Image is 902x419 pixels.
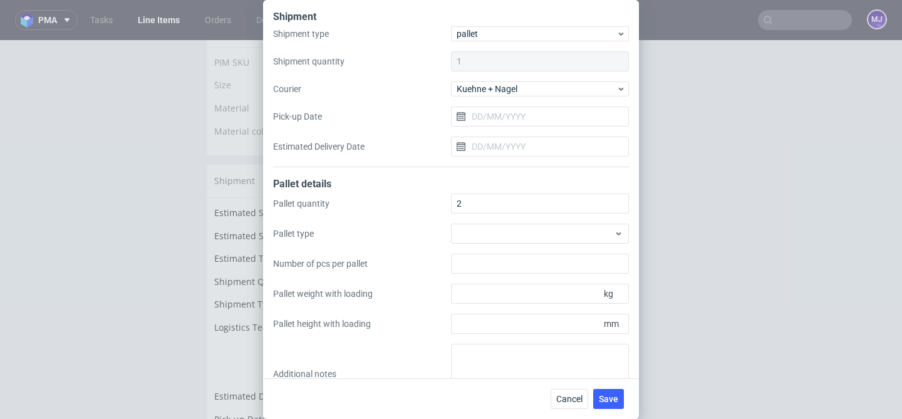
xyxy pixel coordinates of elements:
td: Shipment Quantity [214,234,371,257]
span: PIM SKU [214,16,249,28]
div: Pallet details [273,177,629,194]
td: Estimated Shipment Quantity [214,165,371,189]
span: Cancel [556,395,583,403]
button: Manage shipments [452,132,536,150]
td: 1 [371,234,536,257]
label: Shipment quantity [273,55,451,68]
button: Update [468,313,536,330]
label: Pick-up Date [273,110,451,123]
td: Estimated Total weight [214,211,371,234]
label: Pallet height with loading [273,318,451,330]
input: DD/MM/YYYY [451,137,629,157]
td: Estimated Shipment Cost [214,189,371,212]
label: Courier [273,83,451,95]
label: Number of pcs per pallet [273,257,451,270]
td: Pick-up Date [214,372,371,395]
label: Pallet quantity [273,197,451,210]
span: 20 x 10.5 x 4.5 cm [462,39,536,51]
span: Size [214,39,231,51]
span: Save [599,395,618,403]
td: - [371,349,536,372]
td: Logistics Team Comment [214,280,371,308]
td: 0 kg [371,211,536,234]
label: Pallet weight with loading [273,287,451,300]
td: pallet [371,257,536,280]
span: kg [601,285,626,303]
button: Cancel [551,389,588,409]
td: Unknown [371,189,536,212]
span: Brown [509,85,536,97]
label: Shipment type [273,28,451,40]
span: Material colour [214,85,278,97]
button: Save [593,389,624,409]
input: DD/MM/YYYY [451,106,629,127]
span: Material [214,62,249,74]
span: mm [601,315,626,333]
label: Estimated Delivery Date [273,140,451,153]
label: Pallet type [273,227,451,240]
td: Shipment Type [214,257,371,280]
span: Kuehne + Nagel [457,83,616,95]
td: Estimated Delivery Date [214,349,371,372]
div: Shipment [273,10,629,26]
td: Unknown [371,165,536,189]
a: ph-1284-12835 [473,16,536,28]
div: Shipment [207,125,543,157]
span: pallet [457,28,616,40]
span: Corrugated cardboard [442,62,536,74]
label: Additional notes [273,368,451,380]
td: - [371,372,536,395]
